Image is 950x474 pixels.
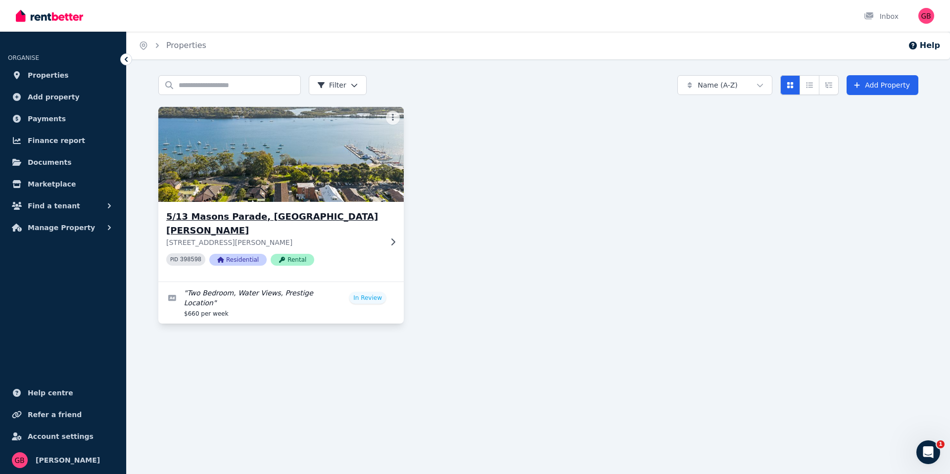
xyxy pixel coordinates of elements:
[28,156,72,168] span: Documents
[698,80,738,90] span: Name (A-Z)
[209,254,267,266] span: Residential
[309,75,367,95] button: Filter
[158,107,404,282] a: 5/13 Masons Parade, Point Frederick5/13 Masons Parade, [GEOGRAPHIC_DATA][PERSON_NAME][STREET_ADDR...
[908,40,940,51] button: Help
[8,383,118,403] a: Help centre
[780,75,800,95] button: Card view
[937,440,945,448] span: 1
[8,87,118,107] a: Add property
[847,75,918,95] a: Add Property
[780,75,839,95] div: View options
[8,405,118,425] a: Refer a friend
[677,75,772,95] button: Name (A-Z)
[28,409,82,421] span: Refer a friend
[800,75,819,95] button: Compact list view
[916,440,940,464] iframe: Intercom live chat
[28,113,66,125] span: Payments
[819,75,839,95] button: Expanded list view
[28,222,95,234] span: Manage Property
[152,104,410,204] img: 5/13 Masons Parade, Point Frederick
[8,174,118,194] a: Marketplace
[28,69,69,81] span: Properties
[8,152,118,172] a: Documents
[36,454,100,466] span: [PERSON_NAME]
[158,282,404,324] a: Edit listing: Two Bedroom, Water Views, Prestige Location
[8,109,118,129] a: Payments
[16,8,83,23] img: RentBetter
[8,427,118,446] a: Account settings
[166,41,206,50] a: Properties
[386,111,400,125] button: More options
[127,32,218,59] nav: Breadcrumb
[8,65,118,85] a: Properties
[271,254,314,266] span: Rental
[8,196,118,216] button: Find a tenant
[864,11,899,21] div: Inbox
[166,237,382,247] p: [STREET_ADDRESS][PERSON_NAME]
[180,256,201,263] code: 398598
[28,200,80,212] span: Find a tenant
[918,8,934,24] img: Georga Brown
[8,54,39,61] span: ORGANISE
[28,430,94,442] span: Account settings
[28,91,80,103] span: Add property
[8,218,118,237] button: Manage Property
[28,387,73,399] span: Help centre
[12,452,28,468] img: Georga Brown
[28,135,85,146] span: Finance report
[28,178,76,190] span: Marketplace
[166,210,382,237] h3: 5/13 Masons Parade, [GEOGRAPHIC_DATA][PERSON_NAME]
[8,131,118,150] a: Finance report
[170,257,178,262] small: PID
[317,80,346,90] span: Filter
